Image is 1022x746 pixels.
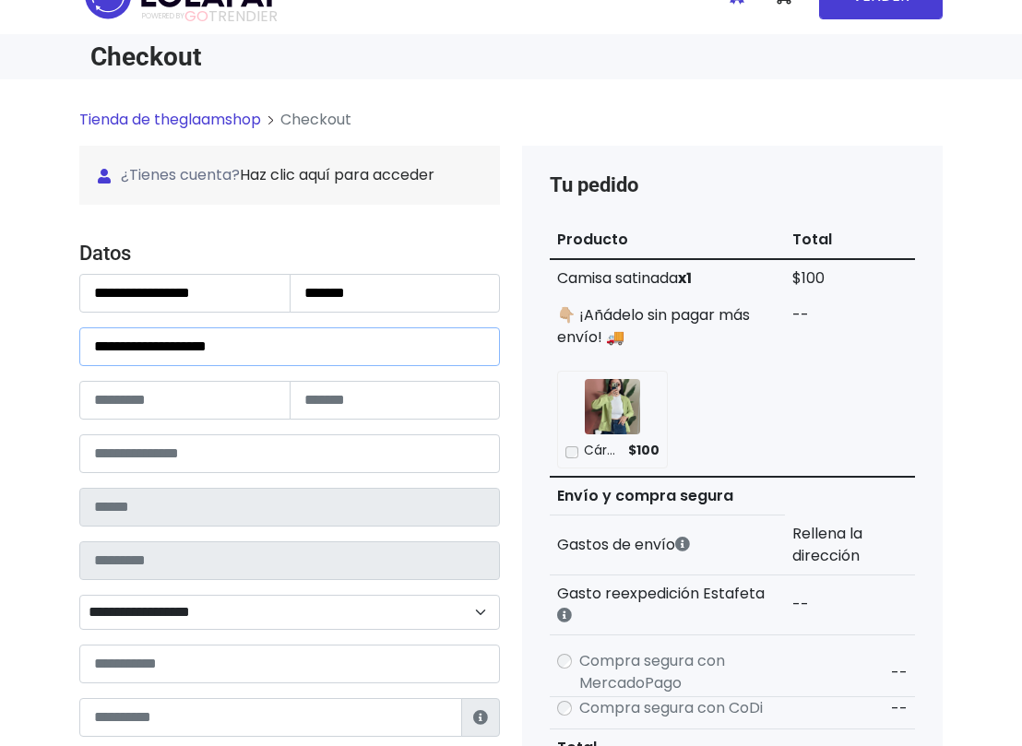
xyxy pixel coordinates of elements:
i: Estafeta cobra este monto extra por ser un CP de difícil acceso [557,608,572,622]
h4: Tu pedido [550,173,915,197]
th: Envío y compra segura [550,477,785,515]
th: Producto [550,221,785,259]
label: Compra segura con MercadoPago [579,650,778,694]
label: Compra segura con CoDi [579,697,763,719]
span: GO [184,6,208,27]
th: Total [785,221,915,259]
td: -- [785,297,915,356]
a: Haz clic aquí para acceder [240,164,434,185]
td: Rellena la dirección [785,515,915,575]
i: Los gastos de envío dependen de códigos postales. ¡Te puedes llevar más productos en un solo envío ! [675,537,690,551]
h1: Checkout [90,41,500,72]
span: -- [891,698,908,719]
td: -- [785,574,915,634]
img: Cárdigan verde [585,379,640,434]
nav: breadcrumb [79,109,943,146]
th: Gasto reexpedición Estafeta [550,574,785,634]
td: $100 [785,259,915,297]
td: 👇🏼 ¡Añádelo sin pagar más envío! 🚚 [550,297,785,356]
span: $100 [628,442,660,460]
span: -- [891,662,908,683]
i: Estafeta lo usará para ponerse en contacto en caso de tener algún problema con el envío [473,710,488,725]
p: Cárdigan verde [584,442,623,460]
a: Tienda de theglaamshop [79,109,261,130]
strong: x1 [678,267,692,289]
h4: Datos [79,242,500,266]
span: POWERED BY [142,11,184,21]
span: ¿Tienes cuenta? [98,164,481,186]
td: Camisa satinada [550,259,785,297]
span: TRENDIER [142,8,278,25]
li: Checkout [261,109,351,131]
th: Gastos de envío [550,515,785,575]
